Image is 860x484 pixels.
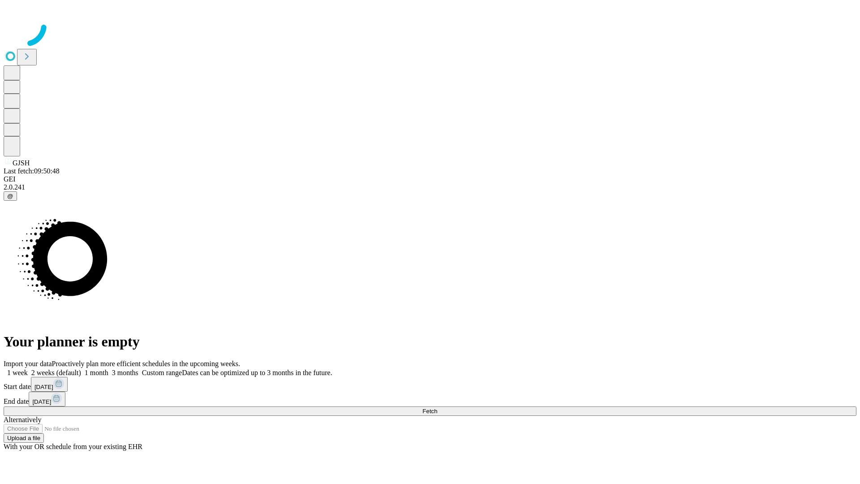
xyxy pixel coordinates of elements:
[52,360,240,367] span: Proactively plan more efficient schedules in the upcoming weeks.
[112,369,138,376] span: 3 months
[31,377,68,392] button: [DATE]
[4,443,142,450] span: With your OR schedule from your existing EHR
[4,191,17,201] button: @
[13,159,30,167] span: GJSH
[7,369,28,376] span: 1 week
[32,398,51,405] span: [DATE]
[34,384,53,390] span: [DATE]
[142,369,182,376] span: Custom range
[29,392,65,406] button: [DATE]
[7,193,13,199] span: @
[4,392,856,406] div: End date
[4,167,60,175] span: Last fetch: 09:50:48
[31,369,81,376] span: 2 weeks (default)
[4,360,52,367] span: Import your data
[4,183,856,191] div: 2.0.241
[4,175,856,183] div: GEI
[182,369,332,376] span: Dates can be optimized up to 3 months in the future.
[4,406,856,416] button: Fetch
[422,408,437,415] span: Fetch
[4,416,41,423] span: Alternatively
[85,369,108,376] span: 1 month
[4,433,44,443] button: Upload a file
[4,333,856,350] h1: Your planner is empty
[4,377,856,392] div: Start date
